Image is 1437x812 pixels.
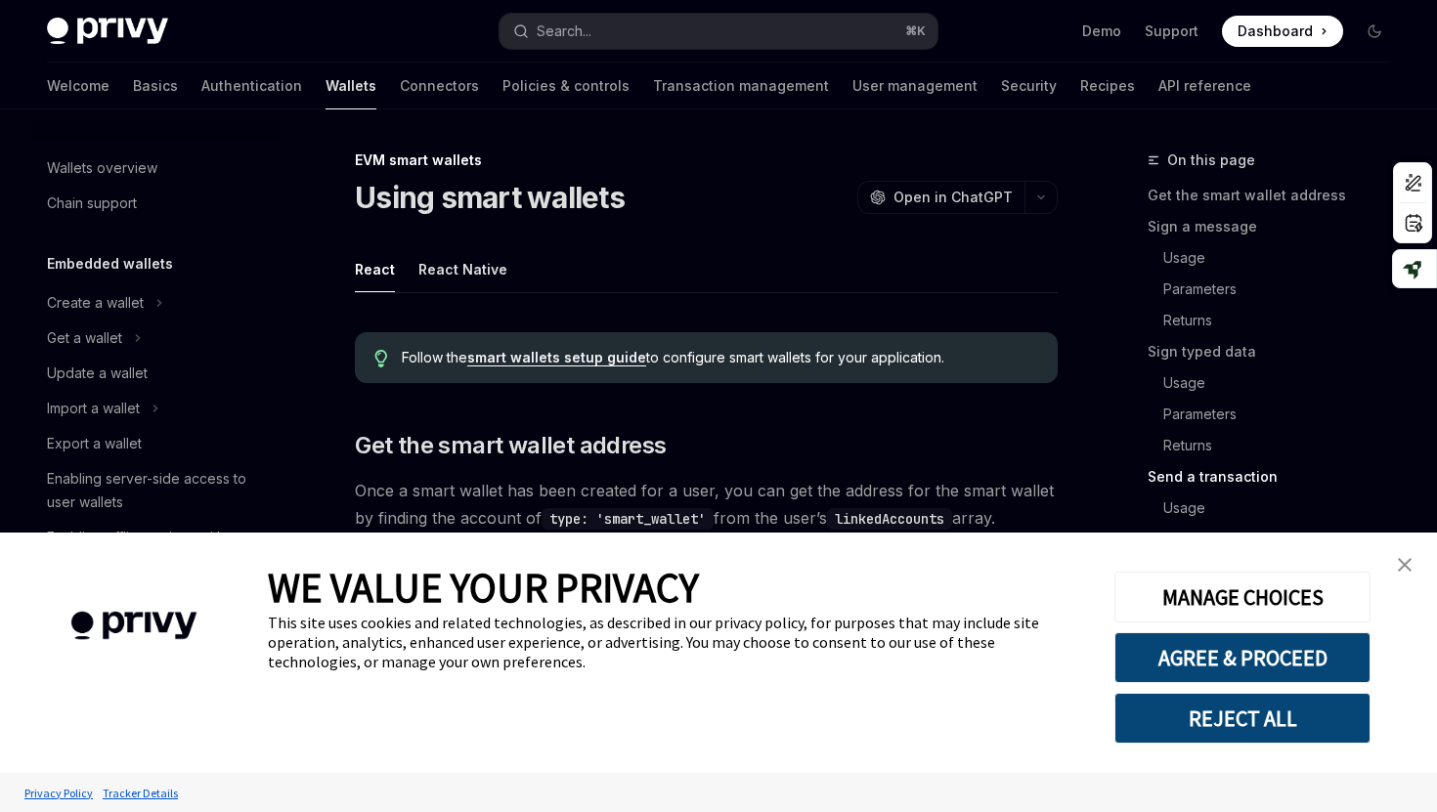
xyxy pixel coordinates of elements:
[374,350,388,367] svg: Tip
[1148,336,1406,367] a: Sign typed data
[268,613,1085,671] div: This site uses cookies and related technologies, as described in our privacy policy, for purposes...
[1398,558,1412,572] img: close banner
[537,20,591,43] div: Search...
[653,63,829,109] a: Transaction management
[1148,461,1406,492] a: Send a transaction
[418,246,507,292] button: React Native
[355,150,1058,170] div: EVM smart wallets
[133,63,178,109] a: Basics
[98,776,183,810] a: Tracker Details
[47,156,157,180] div: Wallets overview
[355,477,1058,532] span: Once a smart wallet has been created for a user, you can get the address for the smart wallet by ...
[1163,367,1406,399] a: Usage
[201,63,302,109] a: Authentication
[1163,305,1406,336] a: Returns
[31,356,282,391] a: Update a wallet
[1163,242,1406,274] a: Usage
[47,192,137,215] div: Chain support
[1114,693,1371,744] button: REJECT ALL
[47,18,168,45] img: dark logo
[1158,63,1251,109] a: API reference
[1163,430,1406,461] a: Returns
[47,526,270,573] div: Enabling offline actions with user wallets
[1238,21,1313,41] span: Dashboard
[467,349,646,366] a: smart wallets setup guide
[1163,399,1406,430] a: Parameters
[47,467,270,514] div: Enabling server-side access to user wallets
[1163,524,1406,555] a: Parameters
[1359,16,1390,47] button: Toggle dark mode
[1163,274,1406,305] a: Parameters
[31,426,282,461] a: Export a wallet
[542,508,714,530] code: type: 'smart_wallet'
[47,326,122,350] div: Get a wallet
[1385,545,1424,584] a: close banner
[31,150,282,186] a: Wallets overview
[827,508,952,530] code: linkedAccounts
[47,252,173,276] h5: Embedded wallets
[1222,16,1343,47] a: Dashboard
[502,63,630,109] a: Policies & controls
[852,63,978,109] a: User management
[905,23,926,39] span: ⌘ K
[326,63,376,109] a: Wallets
[1001,63,1057,109] a: Security
[355,180,625,215] h1: Using smart wallets
[31,461,282,520] a: Enabling server-side access to user wallets
[1167,149,1255,172] span: On this page
[1114,632,1371,683] button: AGREE & PROCEED
[857,181,1024,214] button: Open in ChatGPT
[31,186,282,221] a: Chain support
[1080,63,1135,109] a: Recipes
[402,348,1038,367] span: Follow the to configure smart wallets for your application.
[47,291,144,315] div: Create a wallet
[1148,180,1406,211] a: Get the smart wallet address
[355,246,395,292] button: React
[29,583,239,668] img: company logo
[47,432,142,455] div: Export a wallet
[400,63,479,109] a: Connectors
[1163,492,1406,524] a: Usage
[500,14,936,49] button: Search...⌘K
[31,520,282,578] a: Enabling offline actions with user wallets
[20,776,98,810] a: Privacy Policy
[355,430,666,461] span: Get the smart wallet address
[47,63,109,109] a: Welcome
[47,397,140,420] div: Import a wallet
[1145,21,1198,41] a: Support
[1148,211,1406,242] a: Sign a message
[1114,572,1371,622] button: MANAGE CHOICES
[1082,21,1121,41] a: Demo
[893,188,1013,207] span: Open in ChatGPT
[268,562,699,613] span: WE VALUE YOUR PRIVACY
[47,362,148,385] div: Update a wallet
